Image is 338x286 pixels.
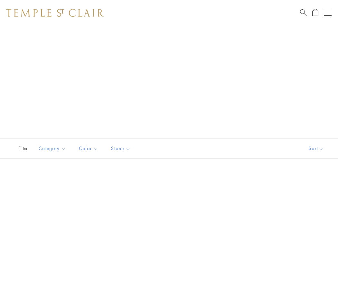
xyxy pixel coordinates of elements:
[74,141,103,156] button: Color
[34,141,71,156] button: Category
[76,145,103,153] span: Color
[312,9,318,17] a: Open Shopping Bag
[300,9,307,17] a: Search
[324,9,332,17] button: Open navigation
[294,139,338,158] button: Show sort by
[106,141,135,156] button: Stone
[35,145,71,153] span: Category
[6,9,104,17] img: Temple St. Clair
[108,145,135,153] span: Stone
